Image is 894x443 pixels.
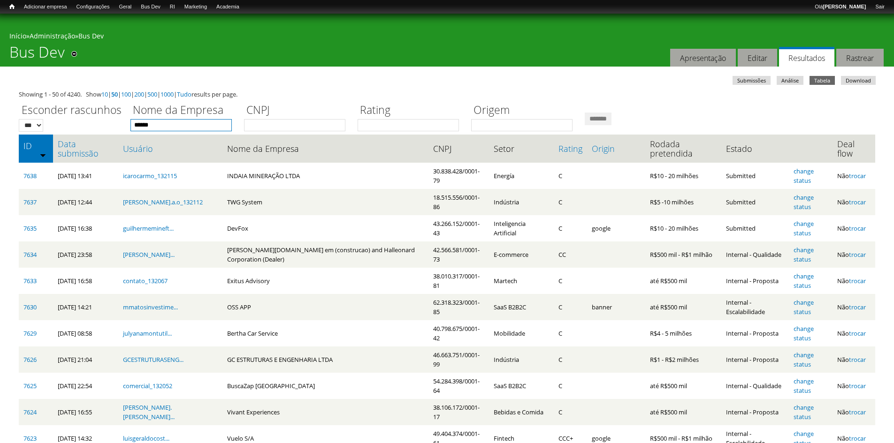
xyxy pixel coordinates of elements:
[871,2,889,12] a: Sair
[721,189,789,215] td: Submitted
[823,4,866,9] strong: [PERSON_NAME]
[721,215,789,241] td: Submitted
[554,268,587,294] td: C
[101,90,108,98] a: 10
[721,268,789,294] td: Internal - Proposta
[645,135,721,163] th: Rodada pretendida
[78,31,104,40] a: Bus Dev
[721,399,789,425] td: Internal - Proposta
[587,294,645,320] td: banner
[9,31,26,40] a: Início
[123,224,174,233] a: guilhermemineft...
[489,320,554,346] td: Mobilidade
[554,189,587,215] td: C
[849,277,866,285] a: trocar
[558,144,582,153] a: Rating
[833,399,875,425] td: Não
[794,219,814,237] a: change status
[810,76,835,85] a: Tabela
[121,90,131,98] a: 100
[53,346,118,373] td: [DATE] 21:04
[849,408,866,416] a: trocar
[53,241,118,268] td: [DATE] 23:58
[53,373,118,399] td: [DATE] 22:54
[489,135,554,163] th: Setor
[833,294,875,320] td: Não
[19,90,875,99] div: Showing 1 - 50 of 4240. Show | | | | | | results per page.
[123,434,169,443] a: luisgeraldocost...
[489,241,554,268] td: E-commerce
[134,90,144,98] a: 200
[222,163,428,189] td: INDAIA MINERAÇÃO LTDA
[841,76,876,85] a: Download
[222,135,428,163] th: Nome da Empresa
[19,102,124,119] label: Esconder rascunhos
[5,2,19,11] a: Início
[554,373,587,399] td: C
[9,3,15,10] span: Início
[222,189,428,215] td: TWG System
[721,320,789,346] td: Internal - Proposta
[222,241,428,268] td: [PERSON_NAME][DOMAIN_NAME] em (construcao) and Halleonard Corporation (Dealer)
[358,102,465,119] label: Rating
[645,189,721,215] td: R$5 -10 milhões
[794,298,814,316] a: change status
[777,76,803,85] a: Análise
[733,76,771,85] a: Submissões
[849,434,866,443] a: trocar
[721,346,789,373] td: Internal - Proposta
[849,198,866,206] a: trocar
[794,324,814,342] a: change status
[794,193,814,211] a: change status
[428,346,489,373] td: 46.663.751/0001-99
[428,320,489,346] td: 40.798.675/0001-42
[53,189,118,215] td: [DATE] 12:44
[645,163,721,189] td: R$10 - 20 milhões
[833,135,875,163] th: Deal flow
[587,215,645,241] td: google
[23,382,37,390] a: 7625
[23,172,37,180] a: 7638
[428,189,489,215] td: 18.515.556/0001-86
[645,399,721,425] td: até R$500 mil
[738,49,777,67] a: Editar
[428,163,489,189] td: 30.838.428/0001-79
[645,241,721,268] td: R$500 mil - R$1 milhão
[489,268,554,294] td: Martech
[9,31,885,43] div: » »
[53,399,118,425] td: [DATE] 16:55
[810,2,871,12] a: Olá[PERSON_NAME]
[9,43,65,67] h1: Bus Dev
[833,163,875,189] td: Não
[222,294,428,320] td: OSS APP
[721,294,789,320] td: Internal - Escalabilidade
[554,294,587,320] td: C
[428,268,489,294] td: 38.010.317/0001-81
[30,31,75,40] a: Administração
[794,246,814,263] a: change status
[471,102,579,119] label: Origem
[23,408,37,416] a: 7624
[428,241,489,268] td: 42.566.581/0001-73
[836,49,884,67] a: Rastrear
[130,102,238,119] label: Nome da Empresa
[721,163,789,189] td: Submitted
[123,198,203,206] a: [PERSON_NAME].a.o_132112
[721,241,789,268] td: Internal - Qualidade
[779,47,834,67] a: Resultados
[833,268,875,294] td: Não
[554,241,587,268] td: CC
[23,329,37,338] a: 7629
[645,320,721,346] td: R$4 - 5 milhões
[222,373,428,399] td: BuscaZap [GEOGRAPHIC_DATA]
[222,320,428,346] td: Bertha Car Service
[849,355,866,364] a: trocar
[136,2,165,12] a: Bus Dev
[833,215,875,241] td: Não
[645,215,721,241] td: R$10 - 20 milhões
[177,90,191,98] a: Tudo
[222,215,428,241] td: DevFox
[222,346,428,373] td: GC ESTRUTURAS E ENGENHARIA LTDA
[111,90,118,98] a: 50
[147,90,157,98] a: 500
